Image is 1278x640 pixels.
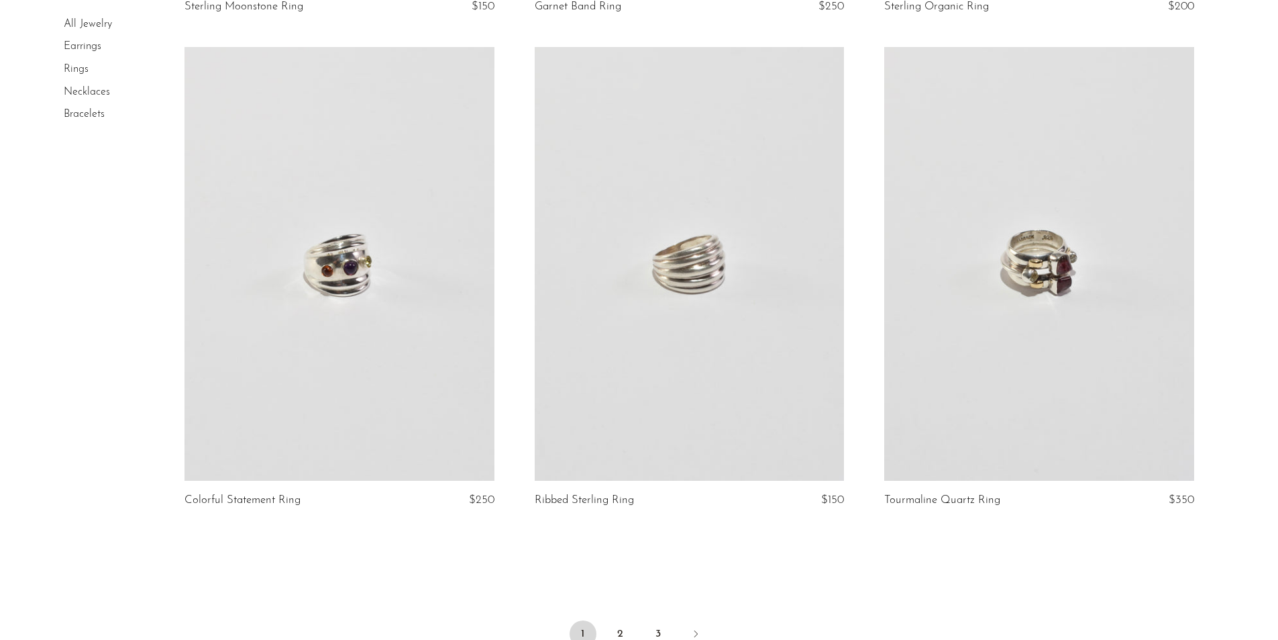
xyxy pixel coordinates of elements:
a: Tourmaline Quartz Ring [884,494,1000,506]
a: Colorful Statement Ring [184,494,301,506]
a: Garnet Band Ring [535,1,621,13]
span: $150 [821,494,844,506]
a: All Jewelry [64,19,112,30]
a: Bracelets [64,109,105,120]
a: Ribbed Sterling Ring [535,494,634,506]
span: $200 [1168,1,1194,12]
a: Sterling Organic Ring [884,1,989,13]
a: Sterling Moonstone Ring [184,1,303,13]
span: $350 [1169,494,1194,506]
span: $250 [469,494,494,506]
a: Necklaces [64,87,110,97]
a: Earrings [64,42,101,52]
span: $250 [818,1,844,12]
span: $150 [472,1,494,12]
a: Rings [64,64,89,75]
